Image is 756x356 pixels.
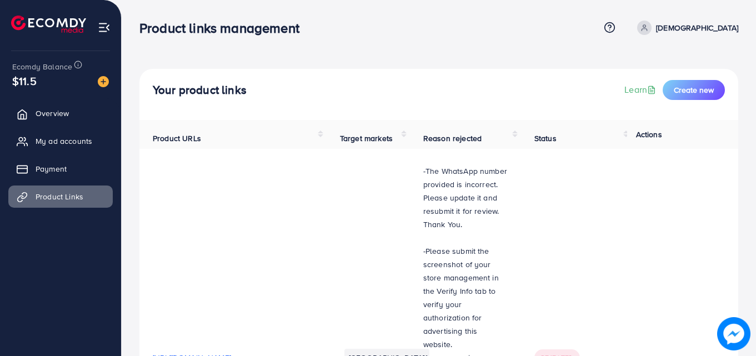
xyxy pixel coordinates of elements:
[36,136,92,147] span: My ad accounts
[423,244,508,351] p: -
[423,245,499,350] span: Please submit the screenshot of your store management in the Verify Info tab to verify your autho...
[423,133,482,144] span: Reason rejected
[8,185,113,208] a: Product Links
[656,21,738,34] p: [DEMOGRAPHIC_DATA]
[720,320,747,347] img: image
[153,83,247,97] h4: Your product links
[8,102,113,124] a: Overview
[98,76,109,87] img: image
[633,21,738,35] a: [DEMOGRAPHIC_DATA]
[423,164,508,231] p: -The WhatsApp number provided is incorrect. Please update it and resubmit it for review. Thank You.
[36,108,69,119] span: Overview
[340,133,393,144] span: Target markets
[8,158,113,180] a: Payment
[36,163,67,174] span: Payment
[674,84,714,96] span: Create new
[153,133,201,144] span: Product URLs
[624,83,658,96] a: Learn
[8,130,113,152] a: My ad accounts
[636,129,662,140] span: Actions
[12,73,37,89] span: $11.5
[534,133,557,144] span: Status
[139,20,308,36] h3: Product links management
[36,191,83,202] span: Product Links
[663,80,725,100] button: Create new
[98,21,111,34] img: menu
[11,16,86,33] img: logo
[12,61,72,72] span: Ecomdy Balance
